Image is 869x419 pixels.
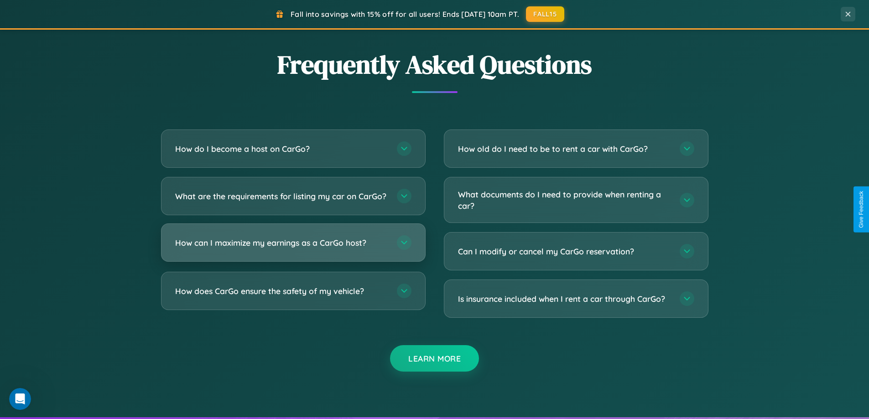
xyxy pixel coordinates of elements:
[858,191,864,228] div: Give Feedback
[458,293,671,305] h3: Is insurance included when I rent a car through CarGo?
[175,285,388,297] h3: How does CarGo ensure the safety of my vehicle?
[175,191,388,202] h3: What are the requirements for listing my car on CarGo?
[291,10,519,19] span: Fall into savings with 15% off for all users! Ends [DATE] 10am PT.
[458,189,671,211] h3: What documents do I need to provide when renting a car?
[458,246,671,257] h3: Can I modify or cancel my CarGo reservation?
[458,143,671,155] h3: How old do I need to be to rent a car with CarGo?
[9,388,31,410] iframe: Intercom live chat
[161,47,708,82] h2: Frequently Asked Questions
[526,6,564,22] button: FALL15
[175,143,388,155] h3: How do I become a host on CarGo?
[390,345,479,372] button: Learn More
[175,237,388,248] h3: How can I maximize my earnings as a CarGo host?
